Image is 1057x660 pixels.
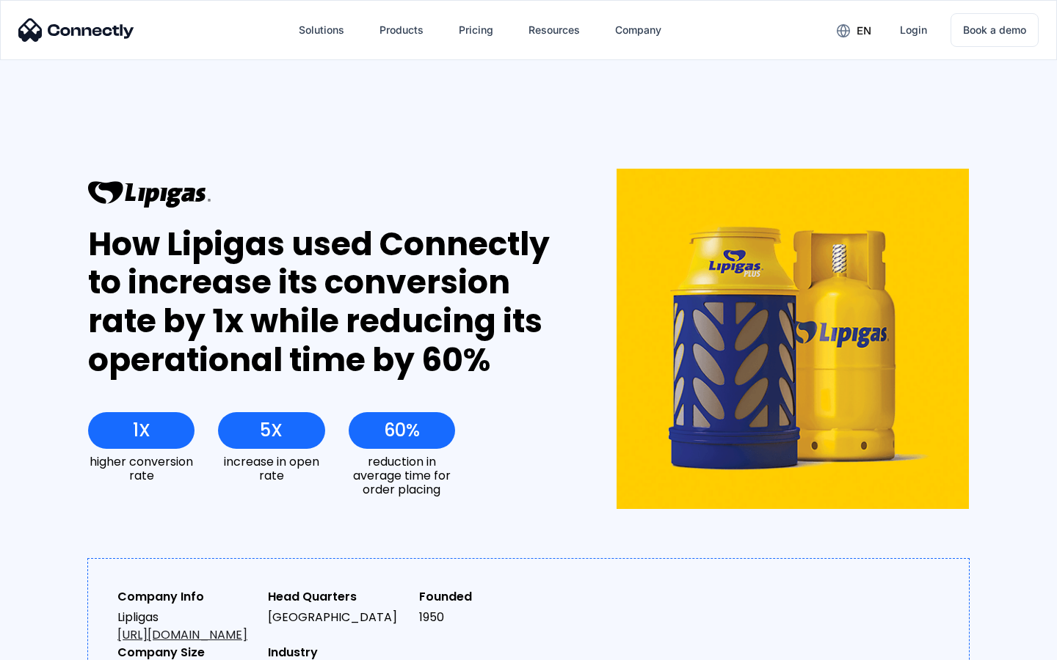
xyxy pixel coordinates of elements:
div: Resources [528,20,580,40]
div: 60% [384,420,420,441]
div: Login [900,20,927,40]
ul: Language list [29,634,88,655]
div: Company Info [117,588,256,606]
a: Book a demo [951,13,1039,47]
div: en [857,21,871,41]
div: higher conversion rate [88,455,195,483]
div: Lipligas [117,609,256,644]
div: 5X [260,420,283,441]
div: increase in open rate [218,455,324,483]
div: Head Quarters [268,588,407,606]
div: Founded [419,588,558,606]
div: How Lipigas used Connectly to increase its conversion rate by 1x while reducing its operational t... [88,225,563,380]
div: 1950 [419,609,558,626]
div: Company [615,20,661,40]
a: [URL][DOMAIN_NAME] [117,626,247,643]
aside: Language selected: English [15,634,88,655]
div: 1X [133,420,150,441]
a: Pricing [447,12,505,48]
a: Login [888,12,939,48]
div: reduction in average time for order placing [349,455,455,497]
img: Connectly Logo [18,18,134,42]
div: Products [379,20,424,40]
div: Pricing [459,20,493,40]
div: Solutions [299,20,344,40]
div: [GEOGRAPHIC_DATA] [268,609,407,626]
